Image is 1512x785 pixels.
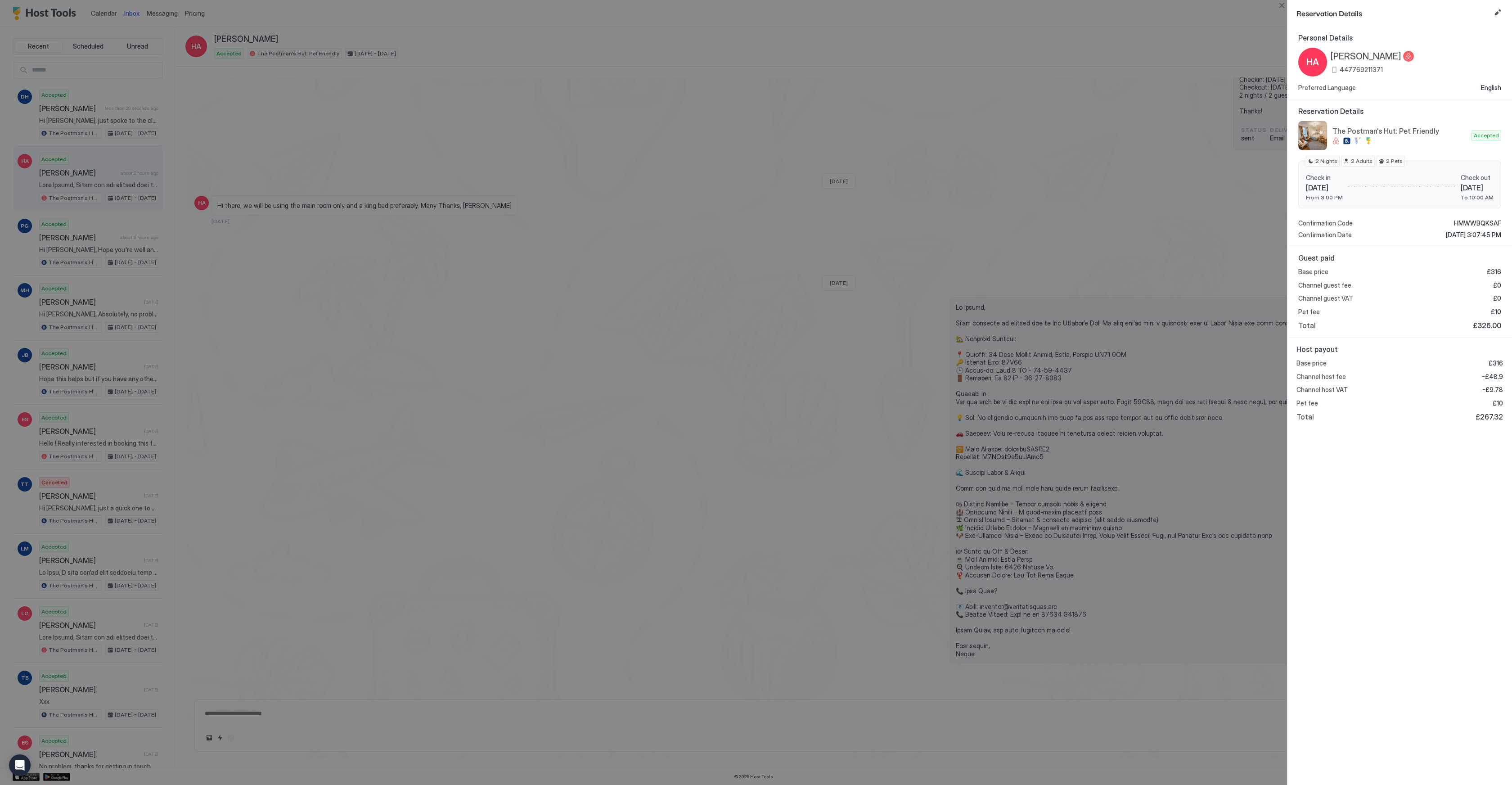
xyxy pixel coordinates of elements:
[1298,107,1501,116] span: Reservation Details
[1306,194,1343,201] span: From 3:00 PM
[1481,84,1501,92] span: English
[1306,174,1343,182] span: Check in
[1454,219,1501,227] span: HMWWBQKSAF
[1306,55,1319,69] span: HA
[1473,321,1501,330] span: £326.00
[1487,268,1501,276] span: £316
[1332,126,1468,135] span: The Postman's Hut: Pet Friendly
[1491,308,1501,316] span: £10
[1298,33,1501,42] span: Personal Details
[1298,231,1352,239] span: Confirmation Date
[1331,51,1401,62] span: [PERSON_NAME]
[1493,399,1503,407] span: £10
[1298,294,1353,302] span: Channel guest VAT
[1298,268,1328,276] span: Base price
[1493,281,1501,289] span: £0
[1482,386,1503,394] span: -£9.78
[1476,412,1503,421] span: £267.32
[1296,386,1348,394] span: Channel host VAT
[1306,183,1343,192] span: [DATE]
[1446,231,1501,239] span: [DATE] 3:07:45 PM
[1298,308,1320,316] span: Pet fee
[1351,157,1372,165] span: 2 Adults
[1386,157,1403,165] span: 2 Pets
[1296,412,1314,421] span: Total
[1474,131,1499,140] span: Accepted
[9,754,31,776] div: Open Intercom Messenger
[1298,253,1501,262] span: Guest paid
[1482,373,1503,381] span: -£48.9
[1298,219,1353,227] span: Confirmation Code
[1461,183,1494,192] span: [DATE]
[1296,373,1346,381] span: Channel host fee
[1340,66,1383,74] span: 447769211371
[1489,359,1503,367] span: £316
[1461,194,1494,201] span: To 10:00 AM
[1296,359,1327,367] span: Base price
[1493,294,1501,302] span: £0
[1461,174,1494,182] span: Check out
[1296,399,1318,407] span: Pet fee
[1492,7,1503,18] button: Edit reservation
[1296,345,1503,354] span: Host payout
[1298,321,1316,330] span: Total
[1296,7,1490,18] span: Reservation Details
[1315,157,1337,165] span: 2 Nights
[1298,121,1327,150] div: listing image
[1298,281,1351,289] span: Channel guest fee
[1298,84,1356,92] span: Preferred Language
